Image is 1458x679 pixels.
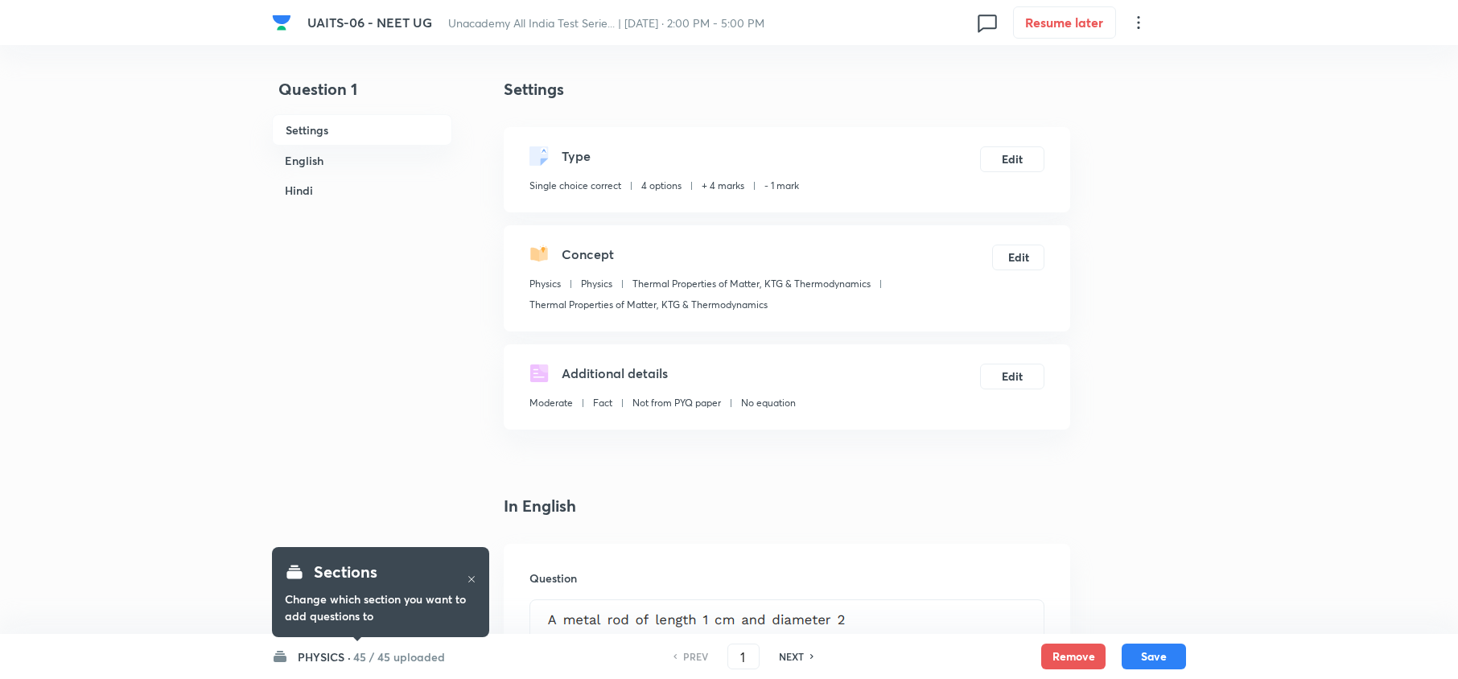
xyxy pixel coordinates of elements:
p: Physics [581,277,612,291]
button: Edit [980,364,1044,389]
h5: Type [562,146,591,166]
img: questionConcept.svg [529,245,549,264]
h4: Sections [314,560,377,584]
h6: 45 / 45 uploaded [353,648,445,665]
h6: Question [529,570,1044,586]
p: Thermal Properties of Matter, KTG & Thermodynamics [632,277,871,291]
h5: Additional details [562,364,668,383]
h6: Change which section you want to add questions to [285,591,476,624]
h5: Concept [562,245,614,264]
h6: PHYSICS · [298,648,351,665]
button: Resume later [1013,6,1116,39]
h4: In English [504,494,1070,518]
button: Remove [1041,644,1106,669]
h4: Question 1 [272,77,452,114]
p: Not from PYQ paper [632,396,721,410]
p: No equation [741,396,796,410]
p: - 1 mark [764,179,799,193]
p: 4 options [641,179,682,193]
p: Single choice correct [529,179,621,193]
h6: PREV [683,649,708,664]
p: Moderate [529,396,573,410]
p: Physics [529,277,561,291]
span: Unacademy All India Test Serie... | [DATE] · 2:00 PM - 5:00 PM [448,15,764,31]
p: Thermal Properties of Matter, KTG & Thermodynamics [529,298,768,312]
img: Company Logo [272,13,291,32]
p: + 4 marks [702,179,744,193]
span: UAITS-06 - NEET UG [307,14,432,31]
h6: Settings [272,114,452,146]
button: Save [1122,644,1186,669]
h6: NEXT [779,649,804,664]
button: Edit [992,245,1044,270]
img: questionType.svg [529,146,549,166]
a: Company Logo [272,13,294,32]
h6: English [272,146,452,175]
h6: Hindi [272,175,452,205]
button: Edit [980,146,1044,172]
p: Fact [593,396,612,410]
h4: Settings [504,77,1070,101]
img: questionDetails.svg [529,364,549,383]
